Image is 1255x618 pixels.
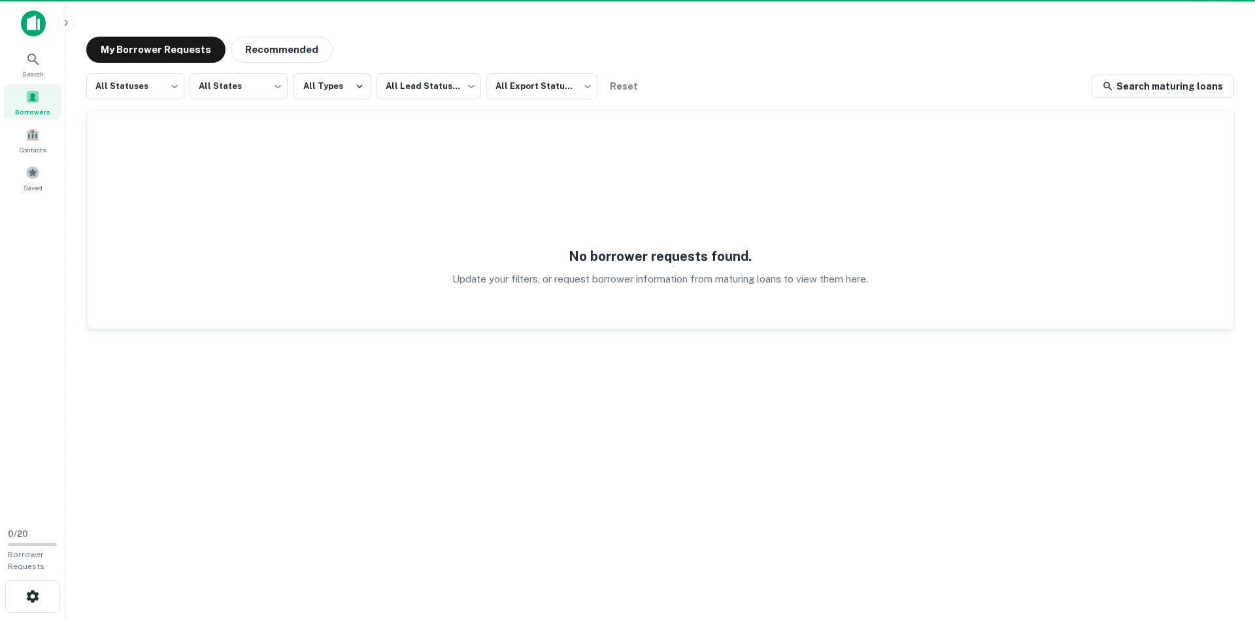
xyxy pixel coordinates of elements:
[569,247,752,266] h5: No borrower requests found.
[86,69,184,103] div: All Statuses
[452,271,868,287] p: Update your filters, or request borrower information from maturing loans to view them here.
[21,10,46,37] img: capitalize-icon.png
[190,69,288,103] div: All States
[4,160,61,196] a: Saved
[4,84,61,120] a: Borrowers
[86,37,226,63] button: My Borrower Requests
[4,122,61,158] a: Contacts
[4,46,61,82] a: Search
[20,145,46,155] span: Contacts
[486,69,597,103] div: All Export Statuses
[8,529,28,539] span: 0 / 20
[376,69,481,103] div: All Lead Statuses
[24,182,42,193] span: Saved
[15,107,50,117] span: Borrowers
[22,69,44,79] span: Search
[293,73,371,99] button: All Types
[1092,75,1234,98] a: Search maturing loans
[8,550,44,571] span: Borrower Requests
[603,73,644,99] button: Reset
[231,37,333,63] button: Recommended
